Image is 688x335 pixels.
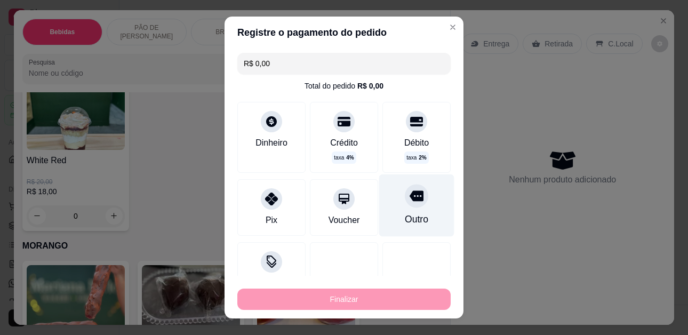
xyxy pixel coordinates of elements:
p: taxa [334,154,354,162]
div: Pix [266,214,277,227]
header: Registre o pagamento do pedido [225,17,463,49]
p: taxa [406,154,426,162]
div: Crédito [330,137,358,149]
div: Dinheiro [255,137,287,149]
input: Ex.: hambúrguer de cordeiro [244,53,444,74]
div: Débito [404,137,429,149]
span: 4 % [346,154,354,162]
div: Total do pedido [305,81,383,91]
button: Close [444,19,461,36]
div: Voucher [329,214,360,227]
div: Outro [405,213,428,227]
div: R$ 0,00 [357,81,383,91]
span: 2 % [419,154,426,162]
